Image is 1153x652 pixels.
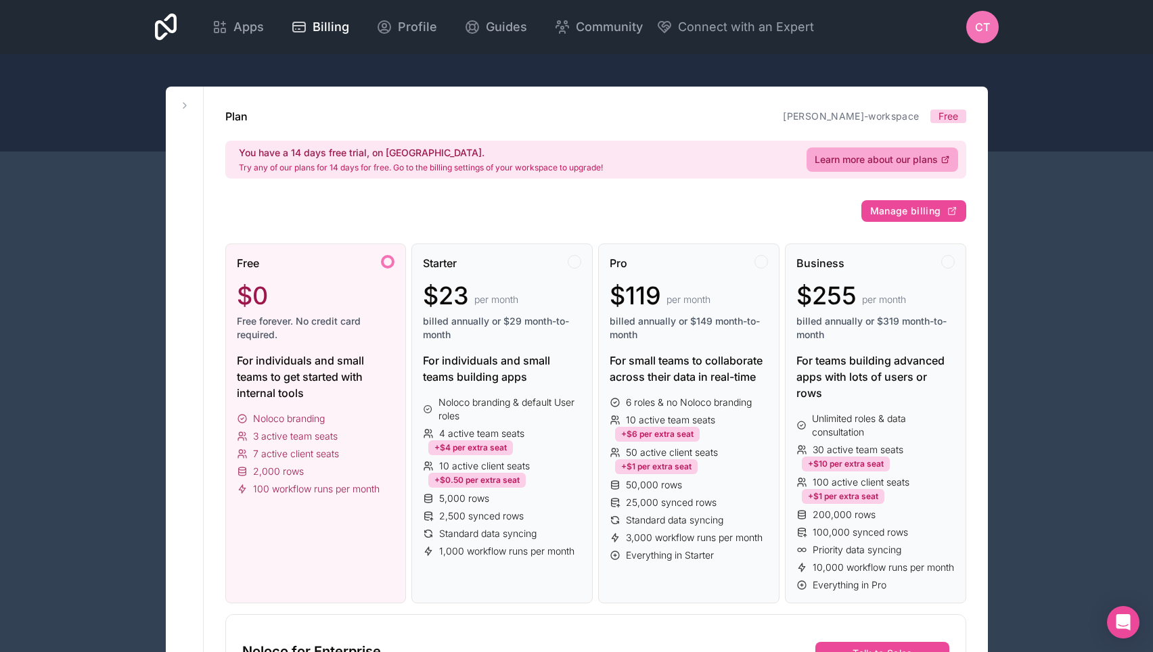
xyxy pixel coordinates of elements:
div: For teams building advanced apps with lots of users or rows [796,352,955,401]
div: +$1 per extra seat [802,489,884,504]
span: Business [796,255,844,271]
a: [PERSON_NAME]-workspace [783,110,919,122]
span: Noloco branding [253,412,325,425]
a: Apps [201,12,275,42]
span: billed annually or $149 month-to-month [610,315,768,342]
span: 50,000 rows [626,478,682,492]
span: per month [666,293,710,306]
span: per month [474,293,518,306]
span: Profile [398,18,437,37]
span: 30 active team seats [813,443,903,457]
div: +$0.50 per extra seat [428,473,526,488]
span: 200,000 rows [813,508,876,521]
span: Everything in Pro [813,578,886,592]
span: billed annually or $29 month-to-month [423,315,581,342]
span: Standard data syncing [626,513,723,527]
a: Profile [365,12,448,42]
span: Everything in Starter [626,549,714,562]
span: 10 active client seats [439,459,530,473]
span: per month [862,293,906,306]
span: 100 workflow runs per month [253,482,380,496]
h1: Plan [225,108,248,124]
span: 100,000 synced rows [813,526,908,539]
span: Starter [423,255,457,271]
span: billed annually or $319 month-to-month [796,315,955,342]
span: Connect with an Expert [678,18,814,37]
span: CT [975,19,990,35]
span: 7 active client seats [253,447,339,461]
span: Standard data syncing [439,527,537,540]
span: 4 active team seats [439,427,524,440]
span: 50 active client seats [626,446,718,459]
span: Guides [486,18,527,37]
span: 2,500 synced rows [439,509,524,523]
span: Apps [233,18,264,37]
span: Pro [610,255,627,271]
a: Guides [453,12,538,42]
span: $255 [796,282,857,309]
a: Community [543,12,654,42]
span: 100 active client seats [813,475,909,489]
span: Billing [313,18,349,37]
span: 3 active team seats [253,429,338,443]
span: 1,000 workflow runs per month [439,544,574,558]
span: $23 [423,282,469,309]
span: Community [576,18,643,37]
button: Manage billing [861,200,966,222]
div: Open Intercom Messenger [1107,606,1139,638]
span: $0 [237,282,268,309]
span: 5,000 rows [439,492,489,505]
div: For individuals and small teams to get started with internal tools [237,352,395,401]
span: 10,000 workflow runs per month [813,561,954,574]
span: Free [237,255,259,271]
span: 25,000 synced rows [626,496,717,509]
h2: You have a 14 days free trial, on [GEOGRAPHIC_DATA]. [239,146,603,160]
span: Learn more about our plans [815,153,938,166]
span: Unlimited roles & data consultation [812,412,954,439]
div: +$6 per extra seat [615,427,700,442]
span: 2,000 rows [253,465,304,478]
a: Learn more about our plans [807,147,958,172]
a: Billing [280,12,360,42]
p: Try any of our plans for 14 days for free. Go to the billing settings of your workspace to upgrade! [239,162,603,173]
span: 3,000 workflow runs per month [626,531,763,544]
span: 6 roles & no Noloco branding [626,396,752,409]
div: +$4 per extra seat [428,440,513,455]
span: Manage billing [870,205,941,217]
span: Free [939,110,958,123]
button: Connect with an Expert [656,18,814,37]
span: Free forever. No credit card required. [237,315,395,342]
div: For small teams to collaborate across their data in real-time [610,352,768,385]
div: +$1 per extra seat [615,459,698,474]
span: 10 active team seats [626,413,715,427]
span: Noloco branding & default User roles [438,396,581,423]
div: For individuals and small teams building apps [423,352,581,385]
span: $119 [610,282,661,309]
div: +$10 per extra seat [802,457,890,471]
span: Priority data syncing [813,543,901,557]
